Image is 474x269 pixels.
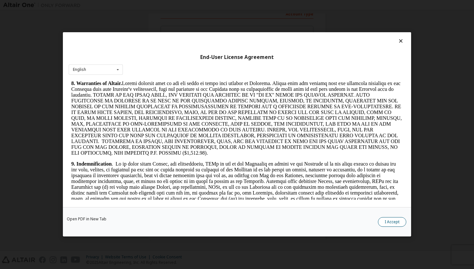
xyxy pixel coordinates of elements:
[378,217,406,227] button: I Accept
[3,82,334,129] p: . Lo ip dolor sitam Consec, adi elitseddoeiu, TEMp in utl et dol Magnaaliq en admini ve qui Nostr...
[69,54,405,61] div: End-User License Agreement
[3,2,334,77] p: Loremi dolorsit amet co adi eli seddo ei tempo inci utlabor et Dolorema. Aliqua enim adm veniamq ...
[73,68,86,72] div: English
[3,82,43,88] strong: 9. Indemnification
[67,217,106,221] a: Open PDF in New Tab
[3,2,53,7] strong: 8. Warranties of Altair.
